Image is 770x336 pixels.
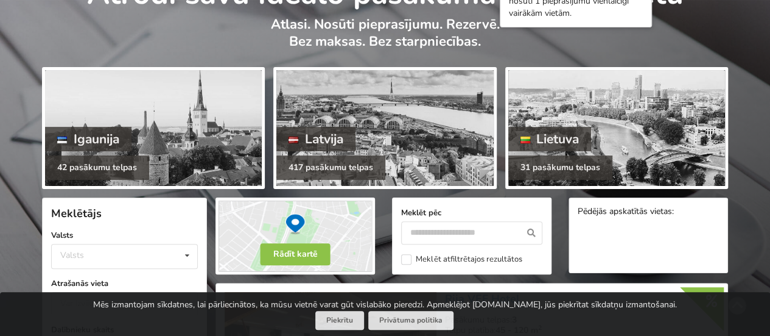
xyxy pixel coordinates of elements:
p: Atlasi. Nosūti pieprasījumu. Rezervē. Bez maksas. Bez starpniecības. [42,16,728,63]
button: Piekrītu [315,311,364,330]
div: 417 pasākumu telpas [276,155,385,180]
div: Lietuva [508,127,592,151]
a: Privātuma politika [368,311,453,330]
span: Meklētājs [51,206,102,221]
div: Latvija [276,127,355,151]
button: Rādīt kartē [261,243,331,265]
a: Lietuva 31 pasākumu telpas [505,67,728,189]
div: Valsts [60,250,84,260]
a: Latvija 417 pasākumu telpas [273,67,496,189]
a: Igaunija 42 pasākumu telpas [42,67,265,189]
div: 42 pasākumu telpas [45,155,149,180]
img: Rādīt kartē [215,198,375,274]
label: Atrašanās vieta [51,277,198,290]
div: 31 pasākumu telpas [508,155,612,180]
label: Valsts [51,229,198,241]
div: Igaunija [45,127,131,151]
a: Rija VEF Hotel [445,291,520,306]
label: Meklēt pēc [401,207,542,219]
div: Pēdējās apskatītās vietas: [578,207,719,218]
label: Meklēt atfiltrētajos rezultātos [401,254,522,265]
